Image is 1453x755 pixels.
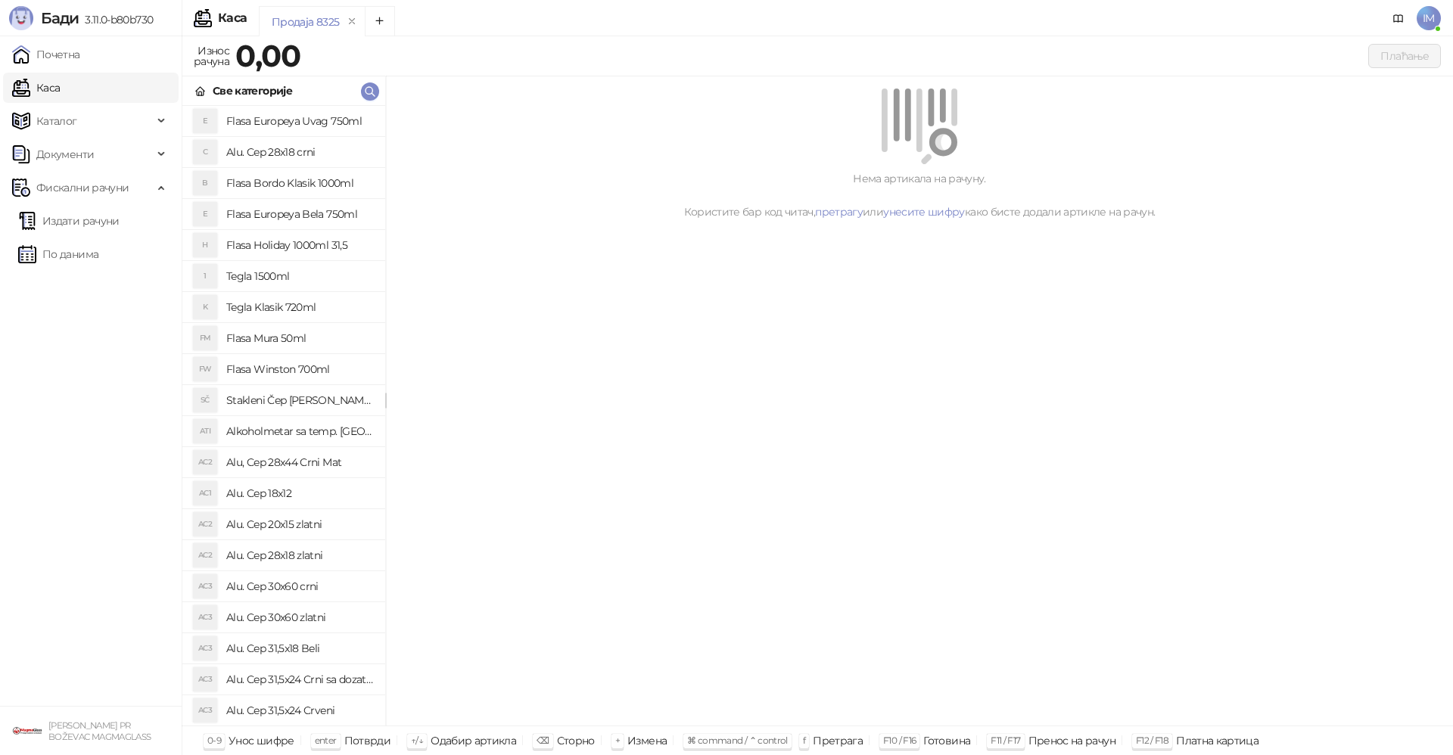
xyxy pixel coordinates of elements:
[315,735,337,746] span: enter
[193,140,217,164] div: C
[193,202,217,226] div: E
[36,139,94,169] span: Документи
[48,720,151,742] small: [PERSON_NAME] PR BOŽEVAC MAGMAGLASS
[18,239,98,269] a: По данима
[226,202,373,226] h4: Flasa Europeya Bela 750ml
[79,13,153,26] span: 3.11.0-b80b730
[235,37,300,74] strong: 0,00
[226,481,373,505] h4: Alu. Cep 18x12
[193,543,217,567] div: AC2
[207,735,221,746] span: 0-9
[226,419,373,443] h4: Alkoholmetar sa temp. [GEOGRAPHIC_DATA]
[193,171,217,195] div: B
[193,605,217,629] div: AC3
[615,735,620,746] span: +
[627,731,667,750] div: Измена
[193,357,217,381] div: FW
[12,716,42,746] img: 64x64-companyLogo-1893ffd3-f8d7-40ed-872e-741d608dc9d9.png
[218,12,247,24] div: Каса
[226,605,373,629] h4: Alu. Cep 30x60 zlatni
[431,731,516,750] div: Одабир артикла
[1368,44,1441,68] button: Плаћање
[815,205,863,219] a: претрагу
[226,388,373,412] h4: Stakleni Čep [PERSON_NAME] 20mm
[193,419,217,443] div: ATI
[193,295,217,319] div: K
[226,171,373,195] h4: Flasa Bordo Klasik 1000ml
[226,264,373,288] h4: Tegla 1500ml
[193,233,217,257] div: H
[272,14,339,30] div: Продаја 8325
[226,636,373,660] h4: Alu. Cep 31,5x18 Beli
[229,731,294,750] div: Унос шифре
[193,636,217,660] div: AC3
[226,109,373,133] h4: Flasa Europeya Uvag 750ml
[193,512,217,536] div: AC2
[226,140,373,164] h4: Alu. Cep 28x18 crni
[193,574,217,598] div: AC3
[1386,6,1411,30] a: Документација
[226,512,373,536] h4: Alu. Cep 20x15 zlatni
[226,326,373,350] h4: Flasa Mura 50ml
[687,735,788,746] span: ⌘ command / ⌃ control
[193,388,217,412] div: SČ
[41,9,79,27] span: Бади
[537,735,549,746] span: ⌫
[12,73,60,103] a: Каса
[1176,731,1259,750] div: Платна картица
[193,264,217,288] div: 1
[923,731,970,750] div: Готовина
[12,39,80,70] a: Почетна
[883,735,916,746] span: F10 / F16
[193,109,217,133] div: E
[9,6,33,30] img: Logo
[193,481,217,505] div: AC1
[813,731,863,750] div: Претрага
[991,735,1020,746] span: F11 / F17
[193,698,217,722] div: AC3
[226,698,373,722] h4: Alu. Cep 31,5x24 Crveni
[36,172,129,203] span: Фискални рачуни
[226,574,373,598] h4: Alu. Cep 30x60 crni
[1136,735,1168,746] span: F12 / F18
[557,731,595,750] div: Сторно
[883,205,965,219] a: унесите шифру
[36,106,77,136] span: Каталог
[342,15,362,28] button: remove
[226,357,373,381] h4: Flasa Winston 700ml
[226,543,373,567] h4: Alu. Cep 28x18 zlatni
[193,450,217,474] div: AC2
[344,731,391,750] div: Потврди
[365,6,395,36] button: Add tab
[1417,6,1441,30] span: IM
[226,450,373,474] h4: Alu, Cep 28x44 Crni Mat
[226,233,373,257] h4: Flasa Holiday 1000ml 31,5
[803,735,805,746] span: f
[411,735,423,746] span: ↑/↓
[226,295,373,319] h4: Tegla Klasik 720ml
[193,326,217,350] div: FM
[191,41,232,71] div: Износ рачуна
[182,106,385,725] div: grid
[404,170,1435,220] div: Нема артикала на рачуну. Користите бар код читач, или како бисте додали артикле на рачун.
[18,206,120,236] a: Издати рачуни
[193,667,217,691] div: AC3
[213,82,292,99] div: Све категорије
[1028,731,1115,750] div: Пренос на рачун
[226,667,373,691] h4: Alu. Cep 31,5x24 Crni sa dozatorom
